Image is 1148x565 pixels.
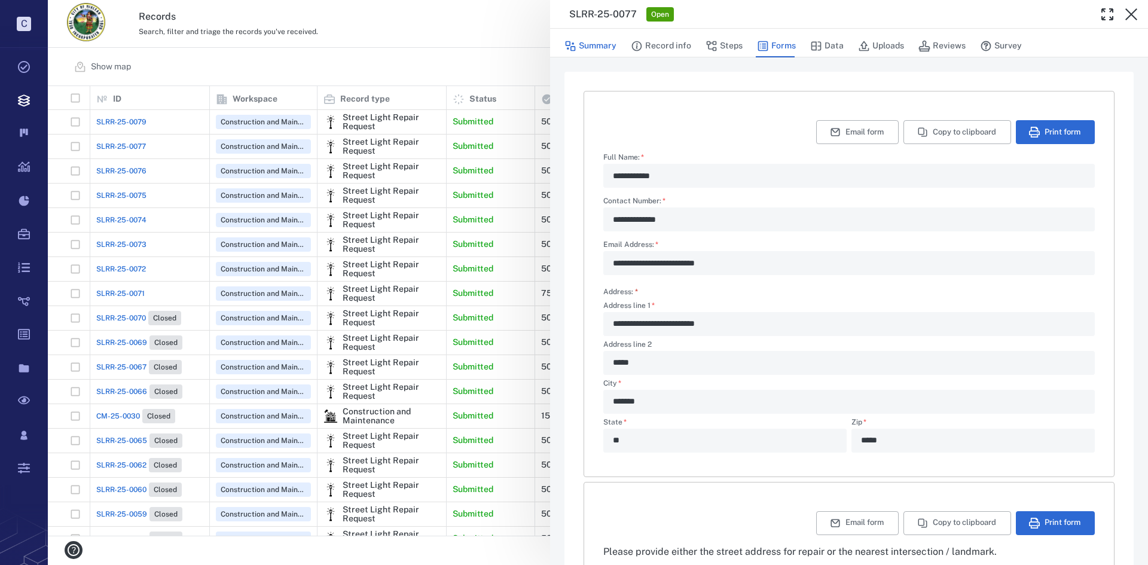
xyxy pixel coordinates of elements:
button: Summary [564,35,616,57]
button: Close [1119,2,1143,26]
button: Toggle Fullscreen [1095,2,1119,26]
button: Email form [816,511,899,535]
button: Copy to clipboard [903,120,1011,144]
label: Address: [603,287,638,297]
button: Print form [1016,511,1095,535]
button: Copy to clipboard [903,511,1011,535]
label: Address line 1 [603,302,1095,312]
button: Forms [757,35,796,57]
button: Reviews [918,35,966,57]
label: Full Name: [603,154,1095,164]
label: Contact Number: [603,197,1095,207]
button: Record info [631,35,691,57]
div: Email Address: [603,251,1095,275]
button: Survey [980,35,1022,57]
label: State [603,419,847,429]
label: Address line 2 [603,341,1095,351]
label: Zip [851,419,1095,429]
span: required [635,288,638,296]
div: Full Name: [603,164,1095,188]
p: C [17,17,31,31]
label: Email Address: [603,241,1095,251]
label: City [603,380,1095,390]
div: Contact Number: [603,207,1095,231]
button: Email form [816,120,899,144]
button: Uploads [858,35,904,57]
span: Open [649,10,671,20]
button: Print form [1016,120,1095,144]
button: Data [810,35,844,57]
button: Steps [706,35,743,57]
span: Help [27,8,51,19]
div: Please provide either the street address for repair or the nearest intersection / landmark. [603,545,1095,559]
h3: SLRR-25-0077 [569,7,637,22]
